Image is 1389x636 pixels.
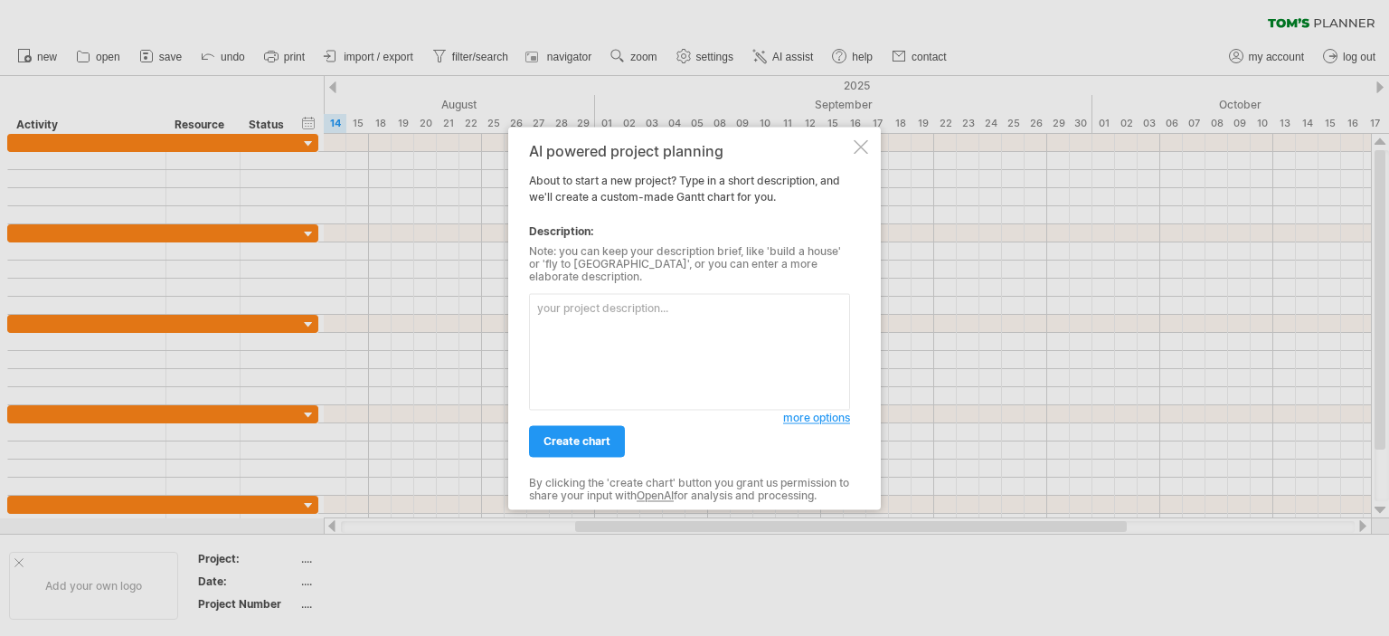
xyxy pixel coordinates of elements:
div: By clicking the 'create chart' button you grant us permission to share your input with for analys... [529,477,850,503]
div: Note: you can keep your description brief, like 'build a house' or 'fly to [GEOGRAPHIC_DATA]', or... [529,245,850,284]
a: create chart [529,425,625,457]
div: AI powered project planning [529,143,850,159]
a: OpenAI [637,489,674,503]
a: more options [783,410,850,426]
div: About to start a new project? Type in a short description, and we'll create a custom-made Gantt c... [529,143,850,493]
span: create chart [543,434,610,448]
div: Description: [529,223,850,240]
span: more options [783,411,850,424]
